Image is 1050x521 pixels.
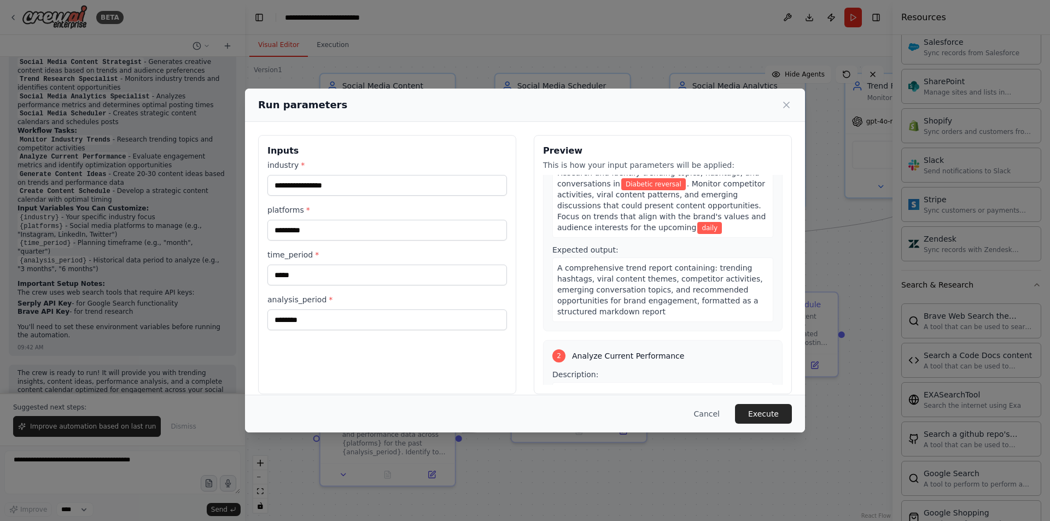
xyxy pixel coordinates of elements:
[267,204,507,215] label: platforms
[621,178,686,190] span: Variable: industry
[267,144,507,157] h3: Inputs
[552,370,598,379] span: Description:
[572,350,684,361] span: Analyze Current Performance
[267,249,507,260] label: time_period
[557,264,763,316] span: A comprehensive trend report containing: trending hashtags, viral content themes, competitor acti...
[552,349,565,362] div: 2
[685,404,728,424] button: Cancel
[543,144,783,157] h3: Preview
[543,160,783,171] p: This is how your input parameters will be applied:
[267,160,507,171] label: industry
[697,222,722,234] span: Variable: time_period
[552,245,619,254] span: Expected output:
[557,179,766,232] span: . Monitor competitor activities, viral content patterns, and emerging discussions that could pres...
[735,404,792,424] button: Execute
[258,97,347,113] h2: Run parameters
[267,294,507,305] label: analysis_period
